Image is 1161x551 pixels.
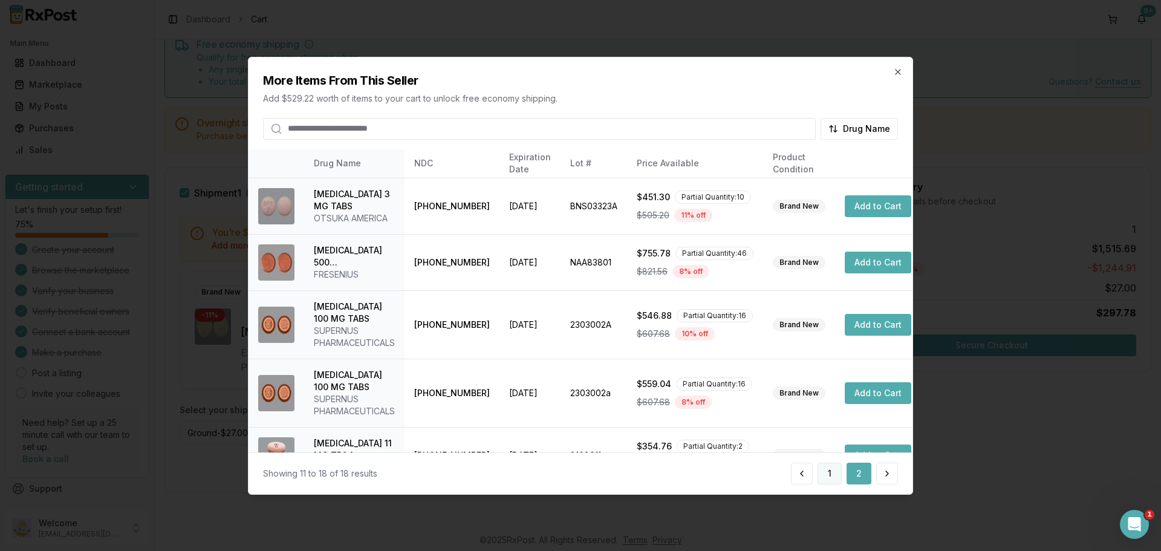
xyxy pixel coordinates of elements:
div: Showing 11 to 18 of 18 results [263,468,377,480]
td: [PHONE_NUMBER] [405,234,499,290]
span: Drug Name [843,122,890,134]
div: $354.76 [637,440,753,453]
img: Velphoro 500 MG CHEW [258,244,294,281]
th: Expiration Date [499,149,561,178]
td: 2303002A [561,290,627,359]
div: FRESENIUS [314,269,395,281]
div: 8 % off [675,396,712,409]
td: [DATE] [499,178,561,234]
div: Partial Quantity: 16 [677,309,753,322]
div: Brand New [773,200,825,213]
th: NDC [405,149,499,178]
span: $505.20 [637,209,669,221]
div: [MEDICAL_DATA] 100 MG TABS [314,369,395,393]
button: Add to Cart [845,314,911,336]
div: [MEDICAL_DATA] 100 MG TABS [314,301,395,325]
div: SUPERNUS PHARMACEUTICALS [314,325,395,349]
img: Xeljanz XR 11 MG TB24 [258,437,294,474]
div: Partial Quantity: 16 [676,377,752,391]
td: NAA83801 [561,234,627,290]
td: [PHONE_NUMBER] [405,359,499,427]
td: [DATE] [499,234,561,290]
div: 8 % off [672,265,709,278]
button: 1 [818,463,842,484]
span: 1 [1145,510,1154,520]
button: Add to Cart [845,445,911,466]
div: 10 % off [675,327,715,341]
td: 2303002a [561,359,627,427]
button: 2 [847,463,871,484]
th: Drug Name [304,149,405,178]
div: $451.30 [637,191,753,204]
div: [MEDICAL_DATA] 11 MG TB24 [314,437,395,461]
th: Lot # [561,149,627,178]
div: $755.78 [637,247,753,260]
button: Drug Name [821,117,898,139]
img: Rexulti 3 MG TABS [258,188,294,224]
button: Add to Cart [845,252,911,273]
div: [MEDICAL_DATA] 500 [PERSON_NAME] [314,244,395,269]
div: OTSUKA AMERICA [314,212,395,224]
div: Partial Quantity: 10 [675,191,751,204]
th: Product Condition [763,149,835,178]
div: SUPERNUS PHARMACEUTICALS [314,393,395,417]
td: [DATE] [499,427,561,483]
td: [PHONE_NUMBER] [405,290,499,359]
button: Add to Cart [845,195,911,217]
div: Partial Quantity: 2 [677,440,749,453]
div: 11 % off [674,209,712,222]
span: $821.56 [637,266,668,278]
td: [DATE] [499,290,561,359]
iframe: Intercom live chat [1120,510,1149,539]
button: Add to Cart [845,382,911,404]
th: Price Available [627,149,763,178]
td: BNS03323A [561,178,627,234]
h2: More Items From This Seller [263,71,898,88]
img: Xadago 100 MG TABS [258,307,294,343]
div: $559.04 [637,377,753,391]
div: Brand New [773,256,825,269]
td: [PHONE_NUMBER] [405,178,499,234]
div: Brand New [773,449,825,462]
div: $546.88 [637,309,753,322]
td: [DATE] [499,359,561,427]
td: [PHONE_NUMBER] [405,427,499,483]
div: Partial Quantity: 46 [675,247,753,260]
img: Xadago 100 MG TABS [258,375,294,411]
div: Brand New [773,386,825,400]
div: [MEDICAL_DATA] 3 MG TABS [314,188,395,212]
td: 8168911 [561,427,627,483]
span: $607.68 [637,396,670,408]
p: Add $529.22 worth of items to your cart to unlock free economy shipping. [263,92,898,104]
div: Brand New [773,318,825,331]
span: $607.68 [637,328,670,340]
